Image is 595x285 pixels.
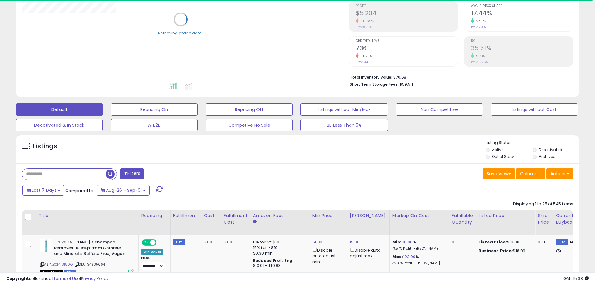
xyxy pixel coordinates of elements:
[492,154,515,159] label: Out of Stock
[474,19,486,23] small: 2.53%
[556,212,588,226] div: Current Buybox Price
[350,247,385,259] div: Disable auto adjust max
[16,119,103,131] button: Deactivated & In Stock
[538,212,550,226] div: Ship Price
[474,54,485,59] small: 9.73%
[356,25,372,29] small: Prev: $6,030
[120,168,144,179] button: Filters
[359,19,374,23] small: -13.69%
[403,254,416,260] a: 123.00
[350,73,568,80] li: $70,681
[224,239,232,245] a: 5.00
[486,140,579,146] p: Listing States:
[452,212,473,226] div: Fulfillable Quantity
[538,239,548,245] div: 0.00
[392,239,444,251] div: %
[392,247,444,251] p: 13.57% Profit [PERSON_NAME]
[156,240,166,245] span: OFF
[350,74,392,80] b: Total Inventory Value:
[253,245,305,251] div: 15% for > $10
[158,30,204,36] div: Retrieving graph data..
[81,276,108,282] a: Privacy Policy
[6,276,108,282] div: seller snap | |
[392,239,402,245] b: Min:
[492,147,503,152] label: Active
[491,103,578,116] button: Listings without Cost
[350,239,360,245] a: 19.00
[556,239,568,245] small: FBM
[74,262,105,267] span: | SKU: 34235664
[520,170,540,177] span: Columns
[563,276,589,282] span: 2025-09-9 15:38 GMT
[53,276,80,282] a: Terms of Use
[6,276,29,282] strong: Copyright
[478,248,530,254] div: $18.99
[471,10,573,18] h2: 17.44%
[471,39,573,43] span: ROI
[16,103,103,116] button: Default
[471,25,486,29] small: Prev: 17.01%
[142,240,150,245] span: ON
[539,147,562,152] label: Deactivated
[173,212,198,219] div: Fulfillment
[106,187,142,193] span: Aug-26 - Sep-01
[111,103,198,116] button: Repricing On
[22,185,64,196] button: Last 7 Days
[204,212,218,219] div: Cost
[359,54,372,59] small: -11.75%
[253,212,307,219] div: Amazon Fees
[97,185,150,196] button: Aug-26 - Sep-01
[570,239,580,245] span: 14.08
[38,212,136,219] div: Title
[471,45,573,53] h2: 35.51%
[478,212,533,219] div: Listed Price
[204,239,212,245] a: 5.00
[300,103,388,116] button: Listings without Min/Max
[392,212,446,219] div: Markup on Cost
[65,188,94,194] span: Compared to:
[483,168,515,179] button: Save View
[513,201,573,207] div: Displaying 1 to 25 of 545 items
[206,119,293,131] button: Competive No Sale
[539,154,556,159] label: Archived
[173,239,185,245] small: FBM
[312,239,323,245] a: 14.00
[452,239,471,245] div: 0
[516,168,545,179] button: Columns
[141,256,166,270] div: Preset:
[312,247,342,265] div: Disable auto adjust min
[253,258,294,263] b: Reduced Prof. Rng.
[312,212,345,219] div: Min Price
[392,254,403,260] b: Max:
[356,60,368,64] small: Prev: 834
[224,212,248,226] div: Fulfillment Cost
[471,60,488,64] small: Prev: 32.36%
[53,262,73,267] a: B014T3180O
[350,82,399,87] b: Short Term Storage Fees:
[389,210,449,235] th: The percentage added to the cost of goods (COGS) that forms the calculator for Min & Max prices.
[356,4,458,8] span: Profit
[396,103,483,116] button: Non Competitive
[392,261,444,266] p: 32.37% Profit [PERSON_NAME]
[141,249,163,255] div: Win BuyBox
[111,119,198,131] button: AI B2B
[356,39,458,43] span: Ordered Items
[399,81,413,87] span: $59.54
[40,239,52,252] img: 31A+sfEJ0RL._SL40_.jpg
[54,239,130,258] b: [PERSON_NAME]'s Shampoo, Removes Buildup from Chlorine and Minerals, Sulfate Free, Vegan
[356,45,458,53] h2: 736
[478,248,513,254] b: Business Price:
[33,142,57,151] h5: Listings
[478,239,507,245] b: Listed Price:
[206,103,293,116] button: Repricing Off
[253,219,257,225] small: Amazon Fees.
[402,239,413,245] a: 38.00
[253,251,305,256] div: $0.30 min
[32,187,57,193] span: Last 7 Days
[300,119,388,131] button: BB Less Than 5%
[350,212,387,219] div: [PERSON_NAME]
[253,239,305,245] div: 8% for <= $10
[356,10,458,18] h2: $5,204
[471,4,573,8] span: Avg. Buybox Share
[546,168,573,179] button: Actions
